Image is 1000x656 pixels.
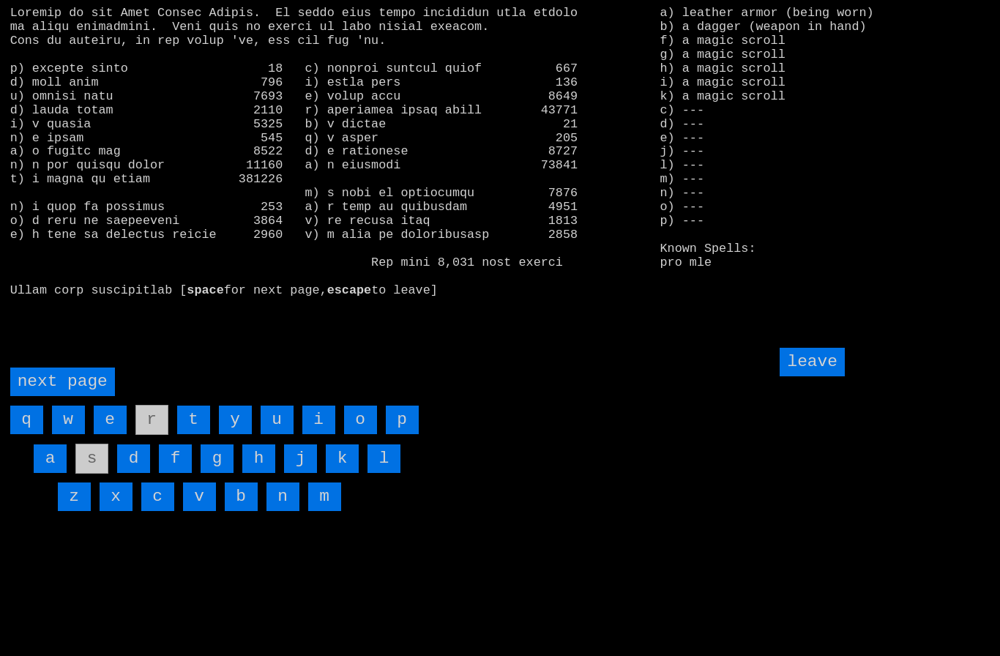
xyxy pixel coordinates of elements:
[94,406,127,434] input: e
[159,444,192,473] input: f
[326,444,359,473] input: k
[225,482,258,511] input: b
[261,406,294,434] input: u
[308,482,341,511] input: m
[177,406,210,434] input: t
[100,482,133,511] input: x
[386,406,419,434] input: p
[284,444,317,473] input: j
[141,482,174,511] input: c
[780,348,844,376] input: leave
[117,444,150,473] input: d
[660,7,990,204] stats: a) leather armor (being worn) b) a dagger (weapon in hand) f) a magic scroll g) a magic scroll h)...
[52,406,85,434] input: w
[266,482,299,511] input: n
[10,406,43,434] input: q
[242,444,275,473] input: h
[183,482,216,511] input: v
[34,444,67,473] input: a
[327,283,371,297] b: escape
[58,482,91,511] input: z
[344,406,377,434] input: o
[219,406,252,434] input: y
[201,444,234,473] input: g
[302,406,335,434] input: i
[10,7,641,335] larn: Loremip do sit Amet Consec Adipis. El seddo eius tempo incididun utla etdolo ma aliqu enimadmini....
[367,444,400,473] input: l
[187,283,223,297] b: space
[10,368,115,396] input: next page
